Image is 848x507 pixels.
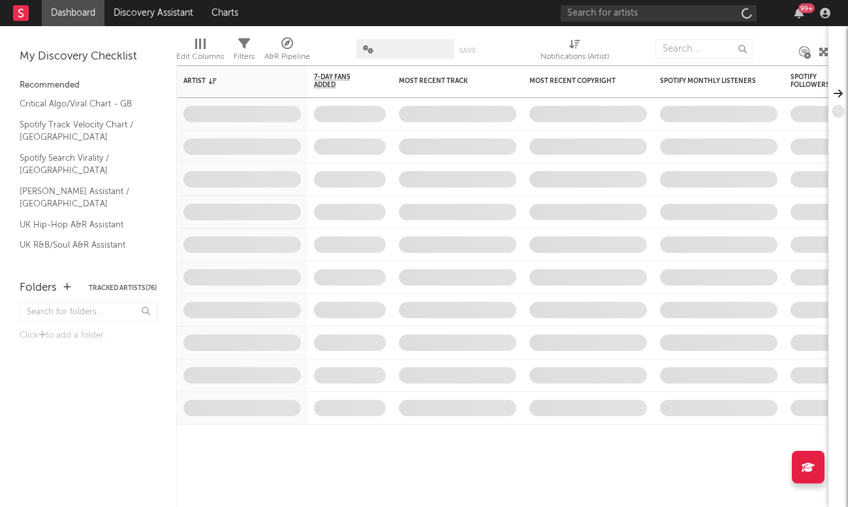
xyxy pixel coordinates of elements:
[20,97,144,111] a: Critical Algo/Viral Chart - GB
[20,118,144,144] a: Spotify Track Velocity Chart / [GEOGRAPHIC_DATA]
[459,47,476,54] button: Save
[660,77,758,85] div: Spotify Monthly Listeners
[264,49,310,65] div: A&R Pipeline
[791,73,836,89] div: Spotify Followers
[20,151,144,178] a: Spotify Search Virality / [GEOGRAPHIC_DATA]
[794,8,804,18] button: 99+
[20,238,144,252] a: UK R&B/Soul A&R Assistant
[183,77,281,85] div: Artist
[20,184,144,211] a: [PERSON_NAME] Assistant / [GEOGRAPHIC_DATA]
[176,33,224,71] div: Edit Columns
[20,78,157,93] div: Recommended
[399,77,497,85] div: Most Recent Track
[541,49,609,65] div: Notifications (Artist)
[20,328,157,344] div: Click to add a folder.
[314,73,366,89] span: 7-Day Fans Added
[561,5,757,22] input: Search for artists
[264,33,310,71] div: A&R Pipeline
[798,3,815,13] div: 99 +
[176,49,224,65] div: Edit Columns
[20,218,144,232] a: UK Hip-Hop A&R Assistant
[89,285,157,291] button: Tracked Artists(76)
[234,33,255,71] div: Filters
[20,280,57,296] div: Folders
[655,39,753,59] input: Search...
[541,33,609,71] div: Notifications (Artist)
[529,77,627,85] div: Most Recent Copyright
[234,49,255,65] div: Filters
[20,303,157,321] input: Search for folders...
[20,49,157,65] div: My Discovery Checklist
